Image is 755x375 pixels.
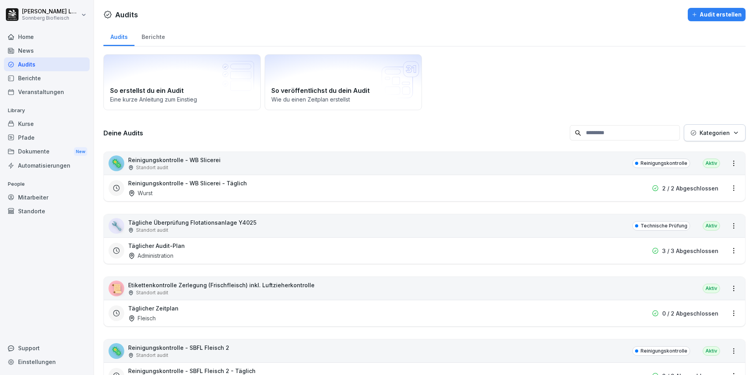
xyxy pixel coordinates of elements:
button: Audit erstellen [688,8,746,21]
a: Einstellungen [4,355,90,369]
a: Audits [4,57,90,71]
p: Standort audit [136,227,168,234]
p: Wie du einen Zeitplan erstellst [271,95,415,103]
a: So veröffentlichst du dein AuditWie du einen Zeitplan erstellst [265,54,422,110]
a: News [4,44,90,57]
div: Administration [128,251,173,260]
h3: Reinigungskontrolle - SBFL Fleisch 2 - Täglich [128,367,256,375]
h2: So veröffentlichst du dein Audit [271,86,415,95]
a: Veranstaltungen [4,85,90,99]
div: Dokumente [4,144,90,159]
p: [PERSON_NAME] Lumetsberger [22,8,79,15]
p: Tägliche Überprüfung Flotationsanlage Y4025 [128,218,256,227]
div: New [74,147,87,156]
a: DokumenteNew [4,144,90,159]
h3: Deine Audits [103,129,566,137]
p: People [4,178,90,190]
div: 🦠 [109,343,124,359]
div: Wurst [128,189,153,197]
p: Etikettenkontrolle Zerlegung (Frischfleisch) inkl. Luftzieherkontrolle [128,281,315,289]
p: 0 / 2 Abgeschlossen [662,309,718,318]
p: Sonnberg Biofleisch [22,15,79,21]
p: Standort audit [136,352,168,359]
p: 3 / 3 Abgeschlossen [662,247,718,255]
a: Berichte [134,26,172,46]
h3: Täglicher Audit-Plan [128,242,185,250]
p: Reinigungskontrolle - WB Slicerei [128,156,221,164]
a: Standorte [4,204,90,218]
p: 2 / 2 Abgeschlossen [662,184,718,192]
p: Reinigungskontrolle - SBFL Fleisch 2 [128,344,229,352]
div: Audit erstellen [692,10,742,19]
h3: Reinigungskontrolle - WB Slicerei - Täglich [128,179,247,187]
div: 🔧 [109,218,124,234]
p: Eine kurze Anleitung zum Einstieg [110,95,254,103]
div: Aktiv [703,284,720,293]
a: Berichte [4,71,90,85]
button: Kategorien [684,124,746,141]
div: Aktiv [703,159,720,168]
p: Library [4,104,90,117]
p: Reinigungskontrolle [641,160,687,167]
a: Mitarbeiter [4,190,90,204]
div: Support [4,341,90,355]
div: Fleisch [128,314,156,322]
p: Standort audit [136,289,168,296]
a: Audits [103,26,134,46]
a: Kurse [4,117,90,131]
h2: So erstellst du ein Audit [110,86,254,95]
div: 🦠 [109,155,124,171]
a: Home [4,30,90,44]
h1: Audits [115,9,138,20]
div: Aktiv [703,346,720,356]
a: So erstellst du ein AuditEine kurze Anleitung zum Einstieg [103,54,261,110]
p: Kategorien [700,129,730,137]
a: Pfade [4,131,90,144]
a: Automatisierungen [4,159,90,172]
p: Standort audit [136,164,168,171]
p: Technische Prüfung [641,222,687,229]
div: 📜 [109,281,124,296]
p: Reinigungskontrolle [641,347,687,355]
div: Aktiv [703,221,720,231]
h3: Täglicher Zeitplan [128,304,179,312]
